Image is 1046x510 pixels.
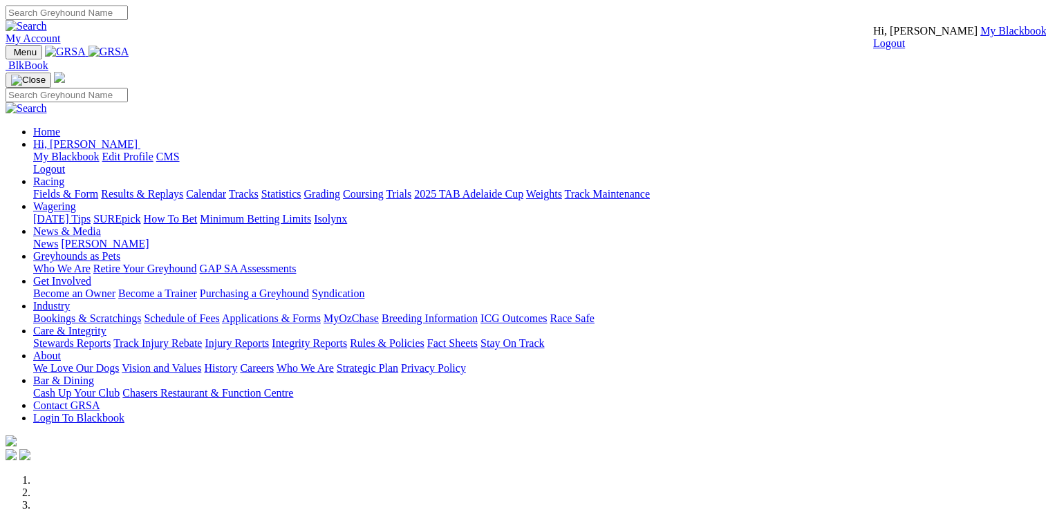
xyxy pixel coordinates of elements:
[33,337,1040,350] div: Care & Integrity
[33,312,1040,325] div: Industry
[33,138,140,150] a: Hi, [PERSON_NAME]
[156,151,180,162] a: CMS
[314,213,347,225] a: Isolynx
[6,449,17,460] img: facebook.svg
[6,73,51,88] button: Toggle navigation
[8,59,48,71] span: BlkBook
[200,213,311,225] a: Minimum Betting Limits
[33,163,65,175] a: Logout
[350,337,424,349] a: Rules & Policies
[33,238,1040,250] div: News & Media
[45,46,86,58] img: GRSA
[204,362,237,374] a: History
[33,188,1040,200] div: Racing
[122,387,293,399] a: Chasers Restaurant & Function Centre
[33,412,124,424] a: Login To Blackbook
[33,213,1040,225] div: Wagering
[6,20,47,32] img: Search
[312,287,364,299] a: Syndication
[33,375,94,386] a: Bar & Dining
[54,72,65,83] img: logo-grsa-white.png
[144,312,219,324] a: Schedule of Fees
[33,337,111,349] a: Stewards Reports
[122,362,201,374] a: Vision and Values
[33,151,100,162] a: My Blackbook
[401,362,466,374] a: Privacy Policy
[33,387,1040,399] div: Bar & Dining
[386,188,411,200] a: Trials
[229,188,259,200] a: Tracks
[526,188,562,200] a: Weights
[222,312,321,324] a: Applications & Forms
[6,102,47,115] img: Search
[277,362,334,374] a: Who We Are
[33,350,61,361] a: About
[33,200,76,212] a: Wagering
[14,47,37,57] span: Menu
[200,287,309,299] a: Purchasing a Greyhound
[6,435,17,446] img: logo-grsa-white.png
[11,75,46,86] img: Close
[6,59,48,71] a: BlkBook
[33,362,1040,375] div: About
[33,300,70,312] a: Industry
[272,337,347,349] a: Integrity Reports
[33,188,98,200] a: Fields & Form
[93,213,140,225] a: SUREpick
[33,138,138,150] span: Hi, [PERSON_NAME]
[186,188,226,200] a: Calendar
[550,312,594,324] a: Race Safe
[343,188,384,200] a: Coursing
[6,32,61,44] a: My Account
[118,287,197,299] a: Become a Trainer
[200,263,297,274] a: GAP SA Assessments
[240,362,274,374] a: Careers
[873,25,978,37] span: Hi, [PERSON_NAME]
[480,337,544,349] a: Stay On Track
[33,399,100,411] a: Contact GRSA
[414,188,523,200] a: 2025 TAB Adelaide Cup
[61,238,149,249] a: [PERSON_NAME]
[33,263,91,274] a: Who We Are
[33,176,64,187] a: Racing
[33,250,120,262] a: Greyhounds as Pets
[33,263,1040,275] div: Greyhounds as Pets
[261,188,301,200] a: Statistics
[33,238,58,249] a: News
[565,188,650,200] a: Track Maintenance
[873,37,905,49] a: Logout
[88,46,129,58] img: GRSA
[427,337,478,349] a: Fact Sheets
[101,188,183,200] a: Results & Replays
[93,263,197,274] a: Retire Your Greyhound
[33,325,106,337] a: Care & Integrity
[33,151,1040,176] div: Hi, [PERSON_NAME]
[6,6,128,20] input: Search
[205,337,269,349] a: Injury Reports
[33,213,91,225] a: [DATE] Tips
[33,387,120,399] a: Cash Up Your Club
[33,126,60,138] a: Home
[102,151,153,162] a: Edit Profile
[337,362,398,374] a: Strategic Plan
[33,275,91,287] a: Get Involved
[6,88,128,102] input: Search
[113,337,202,349] a: Track Injury Rebate
[324,312,379,324] a: MyOzChase
[33,287,115,299] a: Become an Owner
[33,225,101,237] a: News & Media
[19,449,30,460] img: twitter.svg
[144,213,198,225] a: How To Bet
[480,312,547,324] a: ICG Outcomes
[33,312,141,324] a: Bookings & Scratchings
[33,287,1040,300] div: Get Involved
[382,312,478,324] a: Breeding Information
[304,188,340,200] a: Grading
[33,362,119,374] a: We Love Our Dogs
[6,45,42,59] button: Toggle navigation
